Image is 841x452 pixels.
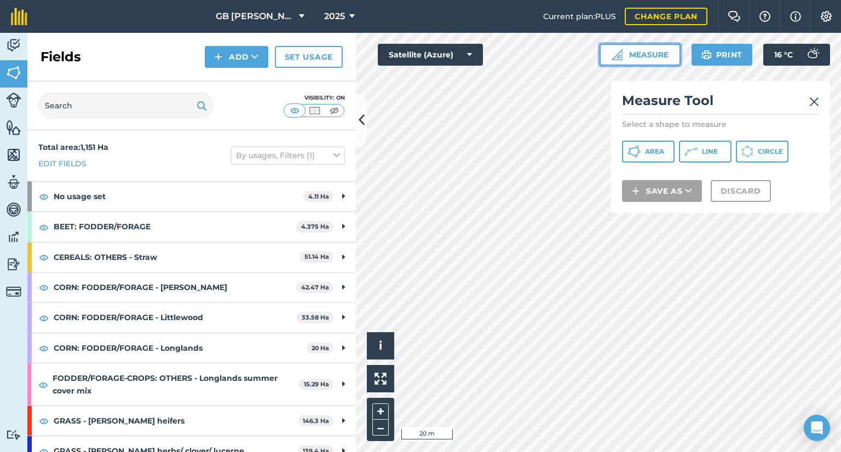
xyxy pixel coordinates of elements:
[27,363,356,405] div: FODDER/FORAGE-CROPS: OTHERS - Longlands summer cover mix15.29 Ha
[27,333,356,363] div: CORN: FODDER/FORAGE - Longlands20 Ha
[39,311,49,324] img: svg+xml;base64,PHN2ZyB4bWxucz0iaHR0cDovL3d3dy53My5vcmcvMjAwMC9zdmciIHdpZHRoPSIxOCIgaGVpZ2h0PSIyNC...
[711,180,771,202] button: Discard
[38,378,48,391] img: svg+xml;base64,PHN2ZyB4bWxucz0iaHR0cDovL3d3dy53My5vcmcvMjAwMC9zdmciIHdpZHRoPSIxOCIgaGVpZ2h0PSIyNC...
[38,142,108,152] strong: Total area : 1,151 Ha
[38,92,214,119] input: Search
[6,201,21,218] img: svg+xml;base64,PD94bWwgdmVyc2lvbj0iMS4wIiBlbmNvZGluZz0idXRmLTgiPz4KPCEtLSBHZW5lcmF0b3I6IEFkb2JlIE...
[216,10,295,23] span: GB [PERSON_NAME] Farms
[308,193,329,200] strong: 4.11 Ha
[39,190,49,203] img: svg+xml;base64,PHN2ZyB4bWxucz0iaHR0cDovL3d3dy53My5vcmcvMjAwMC9zdmciIHdpZHRoPSIxOCIgaGVpZ2h0PSIyNC...
[288,105,302,116] img: svg+xml;base64,PHN2ZyB4bWxucz0iaHR0cDovL3d3dy53My5vcmcvMjAwMC9zdmciIHdpZHRoPSI1MCIgaGVpZ2h0PSI0MC...
[27,212,356,241] div: BEET: FODDER/FORAGE4.375 Ha
[774,44,793,66] span: 16 ° C
[6,147,21,163] img: svg+xml;base64,PHN2ZyB4bWxucz0iaHR0cDovL3d3dy53My5vcmcvMjAwMC9zdmciIHdpZHRoPSI1NiIgaGVpZ2h0PSI2MC...
[54,303,297,332] strong: CORN: FODDER/FORAGE - Littlewood
[804,415,830,441] div: Open Intercom Messenger
[372,420,389,436] button: –
[27,303,356,332] div: CORN: FODDER/FORAGE - Littlewood33.58 Ha
[6,37,21,54] img: svg+xml;base64,PD94bWwgdmVyc2lvbj0iMS4wIiBlbmNvZGluZz0idXRmLTgiPz4KPCEtLSBHZW5lcmF0b3I6IEFkb2JlIE...
[6,256,21,273] img: svg+xml;base64,PD94bWwgdmVyc2lvbj0iMS4wIiBlbmNvZGluZz0idXRmLTgiPz4KPCEtLSBHZW5lcmF0b3I6IEFkb2JlIE...
[372,403,389,420] button: +
[622,92,819,114] h2: Measure Tool
[304,380,329,388] strong: 15.29 Ha
[6,284,21,299] img: svg+xml;base64,PD94bWwgdmVyc2lvbj0iMS4wIiBlbmNvZGluZz0idXRmLTgiPz4KPCEtLSBHZW5lcmF0b3I6IEFkb2JlIE...
[303,417,329,425] strong: 146.3 Ha
[54,273,296,302] strong: CORN: FODDER/FORAGE - [PERSON_NAME]
[6,65,21,81] img: svg+xml;base64,PHN2ZyB4bWxucz0iaHR0cDovL3d3dy53My5vcmcvMjAwMC9zdmciIHdpZHRoPSI1NiIgaGVpZ2h0PSI2MC...
[622,119,819,130] p: Select a shape to measure
[39,281,49,294] img: svg+xml;base64,PHN2ZyB4bWxucz0iaHR0cDovL3d3dy53My5vcmcvMjAwMC9zdmciIHdpZHRoPSIxOCIgaGVpZ2h0PSIyNC...
[802,44,823,66] img: svg+xml;base64,PD94bWwgdmVyc2lvbj0iMS4wIiBlbmNvZGluZz0idXRmLTgiPz4KPCEtLSBHZW5lcmF0b3I6IEFkb2JlIE...
[6,229,21,245] img: svg+xml;base64,PD94bWwgdmVyc2lvbj0iMS4wIiBlbmNvZGluZz0idXRmLTgiPz4KPCEtLSBHZW5lcmF0b3I6IEFkb2JlIE...
[284,94,345,102] div: Visibility: On
[304,253,329,260] strong: 51.14 Ha
[6,92,21,108] img: svg+xml;base64,PD94bWwgdmVyc2lvbj0iMS4wIiBlbmNvZGluZz0idXRmLTgiPz4KPCEtLSBHZW5lcmF0b3I6IEFkb2JlIE...
[612,49,623,60] img: Ruler icon
[790,10,801,23] img: svg+xml;base64,PHN2ZyB4bWxucz0iaHR0cDovL3d3dy53My5vcmcvMjAwMC9zdmciIHdpZHRoPSIxNyIgaGVpZ2h0PSIxNy...
[53,363,299,405] strong: FODDER/FORAGE-CROPS: OTHERS - Longlands summer cover mix
[736,141,788,163] button: Circle
[54,242,299,272] strong: CEREALS: OTHERS - Straw
[379,339,382,352] span: i
[301,283,329,291] strong: 42.47 Ha
[378,44,483,66] button: Satellite (Azure)
[27,242,356,272] div: CEREALS: OTHERS - Straw51.14 Ha
[27,273,356,302] div: CORN: FODDER/FORAGE - [PERSON_NAME]42.47 Ha
[308,105,321,116] img: svg+xml;base64,PHN2ZyB4bWxucz0iaHR0cDovL3d3dy53My5vcmcvMjAwMC9zdmciIHdpZHRoPSI1MCIgaGVpZ2h0PSI0MC...
[38,158,87,170] a: Edit fields
[231,147,345,164] button: By usages, Filters (1)
[622,141,675,163] button: Area
[820,11,833,22] img: A cog icon
[205,46,268,68] button: Add
[39,414,49,427] img: svg+xml;base64,PHN2ZyB4bWxucz0iaHR0cDovL3d3dy53My5vcmcvMjAwMC9zdmciIHdpZHRoPSIxOCIgaGVpZ2h0PSIyNC...
[728,11,741,22] img: Two speech bubbles overlapping with the left bubble in the forefront
[702,147,718,156] span: Line
[758,11,771,22] img: A question mark icon
[39,221,49,234] img: svg+xml;base64,PHN2ZyB4bWxucz0iaHR0cDovL3d3dy53My5vcmcvMjAwMC9zdmciIHdpZHRoPSIxOCIgaGVpZ2h0PSIyNC...
[11,8,27,25] img: fieldmargin Logo
[625,8,707,25] a: Change plan
[763,44,830,66] button: 16 °C
[41,48,81,66] h2: Fields
[679,141,731,163] button: Line
[701,48,712,61] img: svg+xml;base64,PHN2ZyB4bWxucz0iaHR0cDovL3d3dy53My5vcmcvMjAwMC9zdmciIHdpZHRoPSIxOSIgaGVpZ2h0PSIyNC...
[54,212,296,241] strong: BEET: FODDER/FORAGE
[622,180,702,202] button: Save as
[375,373,387,385] img: Four arrows, one pointing top left, one top right, one bottom right and the last bottom left
[600,44,681,66] button: Measure
[301,223,329,230] strong: 4.375 Ha
[327,105,341,116] img: svg+xml;base64,PHN2ZyB4bWxucz0iaHR0cDovL3d3dy53My5vcmcvMjAwMC9zdmciIHdpZHRoPSI1MCIgaGVpZ2h0PSI0MC...
[758,147,783,156] span: Circle
[312,344,329,352] strong: 20 Ha
[645,147,664,156] span: Area
[809,95,819,108] img: svg+xml;base64,PHN2ZyB4bWxucz0iaHR0cDovL3d3dy53My5vcmcvMjAwMC9zdmciIHdpZHRoPSIyMiIgaGVpZ2h0PSIzMC...
[632,184,640,198] img: svg+xml;base64,PHN2ZyB4bWxucz0iaHR0cDovL3d3dy53My5vcmcvMjAwMC9zdmciIHdpZHRoPSIxNCIgaGVpZ2h0PSIyNC...
[302,314,329,321] strong: 33.58 Ha
[39,341,49,355] img: svg+xml;base64,PHN2ZyB4bWxucz0iaHR0cDovL3d3dy53My5vcmcvMjAwMC9zdmciIHdpZHRoPSIxOCIgaGVpZ2h0PSIyNC...
[215,50,222,63] img: svg+xml;base64,PHN2ZyB4bWxucz0iaHR0cDovL3d3dy53My5vcmcvMjAwMC9zdmciIHdpZHRoPSIxNCIgaGVpZ2h0PSIyNC...
[39,251,49,264] img: svg+xml;base64,PHN2ZyB4bWxucz0iaHR0cDovL3d3dy53My5vcmcvMjAwMC9zdmciIHdpZHRoPSIxOCIgaGVpZ2h0PSIyNC...
[27,182,356,211] div: No usage set4.11 Ha
[54,333,307,363] strong: CORN: FODDER/FORAGE - Longlands
[6,174,21,190] img: svg+xml;base64,PD94bWwgdmVyc2lvbj0iMS4wIiBlbmNvZGluZz0idXRmLTgiPz4KPCEtLSBHZW5lcmF0b3I6IEFkb2JlIE...
[275,46,343,68] a: Set usage
[6,430,21,440] img: svg+xml;base64,PD94bWwgdmVyc2lvbj0iMS4wIiBlbmNvZGluZz0idXRmLTgiPz4KPCEtLSBHZW5lcmF0b3I6IEFkb2JlIE...
[27,406,356,436] div: GRASS - [PERSON_NAME] heifers146.3 Ha
[54,182,303,211] strong: No usage set
[367,332,394,360] button: i
[54,406,298,436] strong: GRASS - [PERSON_NAME] heifers
[324,10,345,23] span: 2025
[6,119,21,136] img: svg+xml;base64,PHN2ZyB4bWxucz0iaHR0cDovL3d3dy53My5vcmcvMjAwMC9zdmciIHdpZHRoPSI1NiIgaGVpZ2h0PSI2MC...
[543,10,616,22] span: Current plan : PLUS
[692,44,753,66] button: Print
[197,99,207,112] img: svg+xml;base64,PHN2ZyB4bWxucz0iaHR0cDovL3d3dy53My5vcmcvMjAwMC9zdmciIHdpZHRoPSIxOSIgaGVpZ2h0PSIyNC...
